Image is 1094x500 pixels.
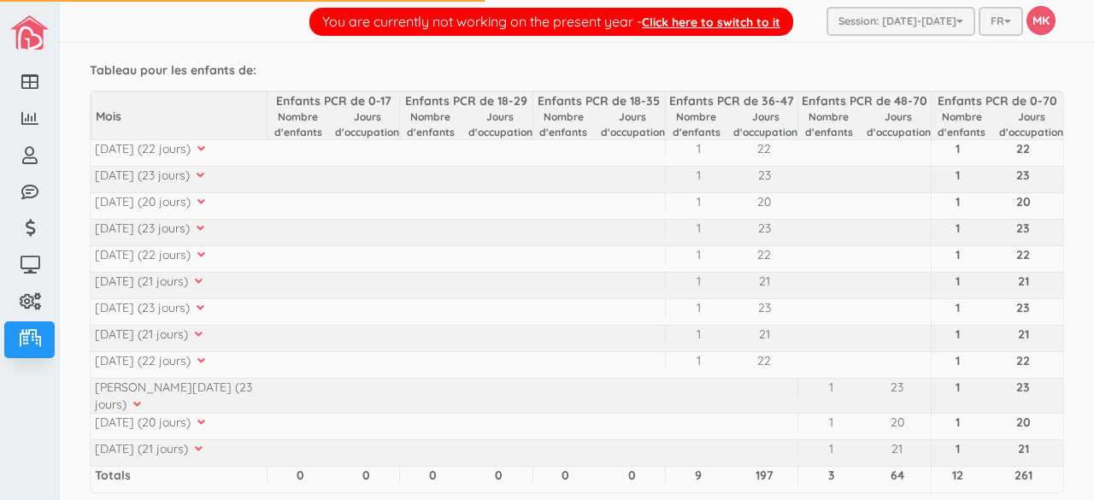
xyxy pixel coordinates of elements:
[732,273,798,290] div: 21
[697,246,701,263] span: 1
[95,193,267,210] div: [DATE] (20 jours)
[95,326,267,343] div: [DATE] (21 jours)
[931,166,984,192] td: 1
[697,352,701,369] span: 1
[267,467,333,484] div: 0
[335,109,399,138] div: Jours d'occupation
[697,193,701,210] span: 1
[601,109,665,138] div: Jours d'occupation
[829,440,833,457] span: 1
[598,467,665,484] div: 0
[797,467,864,484] div: 3
[984,272,1063,298] td: 21
[697,220,701,237] span: 1
[984,166,1063,192] td: 23
[276,93,391,109] span: Enfants PCR de 0-17
[931,245,984,272] td: 1
[798,109,859,138] div: Nombre d'enfants
[95,352,267,369] div: [DATE] (22 jours)
[268,109,328,138] div: Nombre d'enfants
[931,466,984,492] td: 12
[532,467,599,484] div: 0
[931,272,984,298] td: 1
[732,246,798,263] div: 22
[984,439,1063,466] td: 21
[984,351,1063,378] td: 22
[95,414,267,431] div: [DATE] (20 jours)
[666,109,726,138] div: Nombre d'enfants
[931,219,984,245] td: 1
[931,413,984,439] td: 1
[802,93,927,109] span: Enfants PCR de 48-70
[733,109,797,138] div: Jours d'occupation
[984,298,1063,325] td: 23
[91,91,267,138] th: Mois
[931,325,984,351] td: 1
[931,298,984,325] td: 1
[864,440,931,457] div: 21
[697,140,701,157] span: 1
[95,440,267,457] div: [DATE] (21 jours)
[732,220,798,237] div: 23
[95,167,267,184] div: [DATE] (23 jours)
[938,93,1057,109] span: Enfants PCR de 0-70
[999,109,1063,138] div: Jours d'occupation
[95,246,267,263] div: [DATE] (22 jours)
[697,167,701,184] span: 1
[95,220,267,237] div: [DATE] (23 jours)
[732,352,798,369] div: 22
[399,467,466,484] div: 0
[931,351,984,378] td: 1
[466,467,532,484] div: 0
[10,15,49,50] img: image
[732,193,798,210] div: 20
[984,325,1063,351] td: 21
[538,93,660,109] span: Enfants PCR de 18-35
[984,192,1063,219] td: 20
[732,299,798,316] div: 23
[931,192,984,219] td: 1
[864,467,931,484] div: 64
[867,109,931,138] div: Jours d'occupation
[984,413,1063,439] td: 20
[829,379,833,396] span: 1
[732,167,798,184] div: 23
[91,466,267,492] td: Totals
[468,109,532,138] div: Jours d'occupation
[669,93,794,109] span: Enfants PCR de 36-47
[931,378,984,413] td: 1
[829,414,833,431] span: 1
[732,467,798,484] div: 197
[333,467,400,484] div: 0
[984,245,1063,272] td: 22
[95,299,267,316] div: [DATE] (23 jours)
[931,139,984,166] td: 1
[665,467,732,484] div: 9
[95,140,267,157] div: [DATE] (22 jours)
[932,109,992,138] div: Nombre d'enfants
[984,219,1063,245] td: 23
[95,379,267,413] div: [PERSON_NAME][DATE] (23 jours)
[984,466,1063,492] td: 261
[400,109,461,138] div: Nombre d'enfants
[697,299,701,316] span: 1
[984,139,1063,166] td: 22
[90,64,1064,77] h4: Tableau pour les enfants de:
[95,273,267,290] div: [DATE] (21 jours)
[732,140,798,157] div: 22
[405,93,527,109] span: Enfants PCR de 18-29
[984,378,1063,413] td: 23
[697,273,701,290] span: 1
[864,414,931,431] div: 20
[864,379,931,396] div: 23
[931,439,984,466] td: 1
[732,326,798,343] div: 21
[697,326,701,343] span: 1
[533,109,594,138] div: Nombre d'enfants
